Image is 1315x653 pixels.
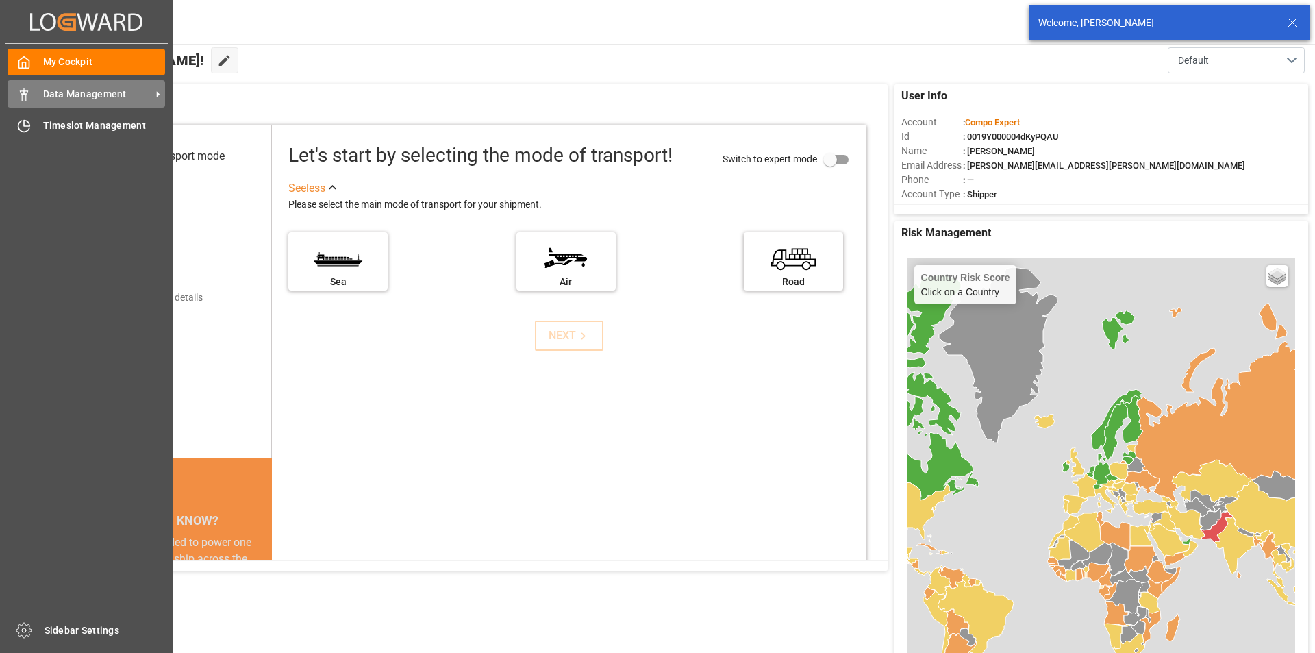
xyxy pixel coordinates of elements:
[751,275,836,289] div: Road
[963,175,974,185] span: : —
[901,187,963,201] span: Account Type
[723,153,817,164] span: Switch to expert mode
[8,112,165,139] a: Timeslot Management
[8,49,165,75] a: My Cockpit
[1038,16,1274,30] div: Welcome, [PERSON_NAME]
[921,272,1010,283] h4: Country Risk Score
[921,272,1010,297] div: Click on a Country
[549,328,590,344] div: NEXT
[1168,47,1305,73] button: open menu
[963,132,1059,142] span: : 0019Y000004dKyPQAU
[901,115,963,130] span: Account
[295,275,381,289] div: Sea
[963,117,1020,127] span: :
[965,117,1020,127] span: Compo Expert
[74,506,272,534] div: DID YOU KNOW?
[901,130,963,144] span: Id
[90,534,255,633] div: The energy needed to power one large container ship across the ocean in a single day is the same ...
[43,87,151,101] span: Data Management
[963,189,997,199] span: : Shipper
[45,624,167,638] span: Sidebar Settings
[288,197,857,213] div: Please select the main mode of transport for your shipment.
[1266,265,1288,287] a: Layers
[901,173,963,187] span: Phone
[288,180,325,197] div: See less
[253,534,272,650] button: next slide / item
[901,225,991,241] span: Risk Management
[901,144,963,158] span: Name
[43,119,166,133] span: Timeslot Management
[523,275,609,289] div: Air
[43,55,166,69] span: My Cockpit
[901,88,947,104] span: User Info
[288,141,673,170] div: Let's start by selecting the mode of transport!
[57,47,204,73] span: Hello [PERSON_NAME]!
[535,321,603,351] button: NEXT
[963,160,1245,171] span: : [PERSON_NAME][EMAIL_ADDRESS][PERSON_NAME][DOMAIN_NAME]
[1178,53,1209,68] span: Default
[963,146,1035,156] span: : [PERSON_NAME]
[901,158,963,173] span: Email Address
